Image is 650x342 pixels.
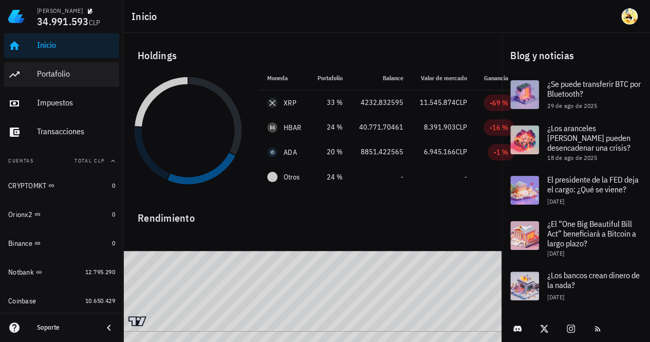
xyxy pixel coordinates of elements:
[502,263,650,309] a: ¿Los bancos crean dinero de la nada? [DATE]
[547,154,597,161] span: 18 de ago de 2025
[318,147,343,157] div: 20 %
[4,33,119,58] a: Inicio
[359,97,403,108] div: 4232,832595
[284,122,301,133] div: HBAR
[420,98,456,107] span: 11.545.874
[484,74,514,82] span: Ganancia
[502,39,650,72] div: Blog y noticias
[8,268,34,277] div: Notbank
[465,172,467,182] span: -
[75,157,105,164] span: Total CLP
[4,149,119,173] button: CuentasTotal CLP
[89,18,101,27] span: CLP
[502,117,650,168] a: ¿Los aranceles [PERSON_NAME] pueden desencadenar una crisis? 18 de ago de 2025
[85,297,115,304] span: 10.650.429
[4,260,119,284] a: Notbank 12.795.290
[4,231,119,256] a: Binance 0
[37,323,95,332] div: Soporte
[456,147,467,156] span: CLP
[267,147,277,157] div: ADA-icon
[359,122,403,133] div: 40.771,70461
[37,69,115,79] div: Portafolio
[456,122,467,132] span: CLP
[502,72,650,117] a: ¿Se puede transferir BTC por Bluetooth? 29 de ago de 2025
[412,66,475,91] th: Valor de mercado
[490,122,508,133] div: -16 %
[284,172,300,183] span: Otros
[424,122,456,132] span: 8.391.903
[4,173,119,198] a: CRYPTOMKT 0
[8,239,32,248] div: Binance
[359,147,403,157] div: 8851,422565
[490,98,508,108] div: -69 %
[401,172,403,182] span: -
[8,210,32,219] div: Orionx2
[547,270,640,290] span: ¿Los bancos crean dinero de la nada?
[8,8,25,25] img: LedgiFi
[318,97,343,108] div: 33 %
[424,147,456,156] span: 6.945.166
[547,79,641,99] span: ¿Se puede transferir BTC por Bluetooth?
[37,127,115,136] div: Transacciones
[621,8,638,25] div: avatar
[37,7,83,15] div: [PERSON_NAME]
[8,297,36,305] div: Coinbase
[351,66,412,91] th: Balance
[129,39,496,72] div: Holdings
[547,102,597,110] span: 29 de ago de 2025
[267,122,277,133] div: HBAR-icon
[4,62,119,87] a: Portafolio
[267,98,277,108] div: XRP-icon
[318,122,343,133] div: 24 %
[456,98,467,107] span: CLP
[112,182,115,189] span: 0
[4,91,119,116] a: Impuestos
[547,219,636,248] span: ¿El “One Big Beautiful Bill Act” beneficiará a Bitcoin a largo plazo?
[547,174,639,194] span: El presidente de la FED deja el cargo: ¿Qué se viene?
[4,120,119,145] a: Transacciones
[547,123,630,153] span: ¿Los aranceles [PERSON_NAME] pueden desencadenar una crisis?
[129,202,496,226] div: Rendimiento
[547,293,564,301] span: [DATE]
[502,168,650,213] a: El presidente de la FED deja el cargo: ¿Qué se viene? [DATE]
[112,239,115,247] span: 0
[547,197,564,205] span: [DATE]
[37,40,115,50] div: Inicio
[4,289,119,313] a: Coinbase 10.650.429
[85,268,115,276] span: 12.795.290
[4,202,119,227] a: Orionx2 0
[8,182,46,190] div: CRYPTOMKT
[547,249,564,257] span: [DATE]
[259,66,309,91] th: Moneda
[112,210,115,218] span: 0
[318,172,343,183] div: 24 %
[284,98,296,108] div: XRP
[284,147,297,157] div: ADA
[502,213,650,263] a: ¿El “One Big Beautiful Bill Act” beneficiará a Bitcoin a largo plazo? [DATE]
[37,98,115,107] div: Impuestos
[494,147,508,157] div: -1 %
[132,8,161,25] h1: Inicio
[37,14,89,28] span: 34.991.593
[309,66,351,91] th: Portafolio
[128,316,146,326] a: Charting by TradingView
